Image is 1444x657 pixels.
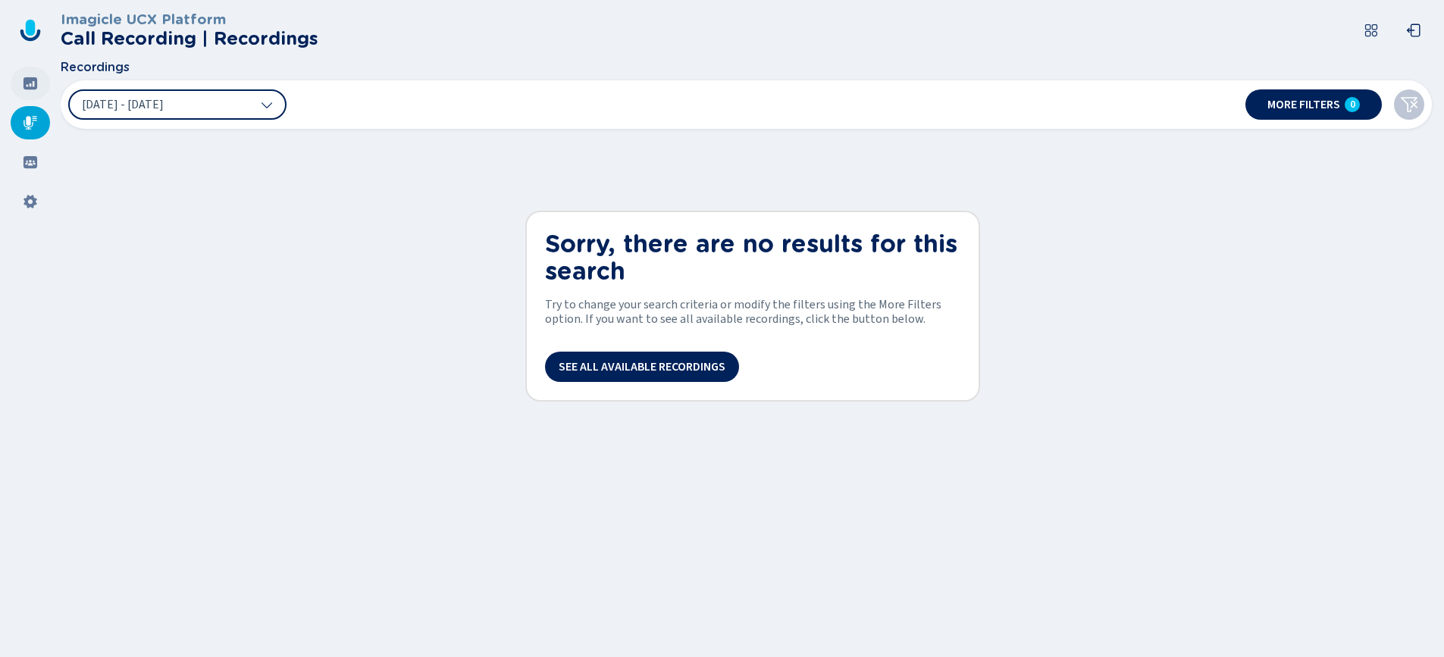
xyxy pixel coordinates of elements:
[1267,99,1340,111] span: More filters
[68,89,287,120] button: [DATE] - [DATE]
[61,28,318,49] h2: Call Recording | Recordings
[61,61,130,74] span: Recordings
[1350,99,1355,111] span: 0
[545,230,960,286] h1: Sorry, there are no results for this search
[1245,89,1382,120] button: More filters0
[545,298,960,327] span: Try to change your search criteria or modify the filters using the More Filters option. If you wa...
[545,352,739,382] button: See all available recordings
[11,145,50,179] div: Groups
[23,115,38,130] svg: mic-fill
[559,361,725,373] span: See all available recordings
[11,106,50,139] div: Recordings
[11,67,50,100] div: Dashboard
[1400,95,1418,114] svg: funnel-disabled
[11,185,50,218] div: Settings
[261,99,273,111] svg: chevron-down
[82,99,164,111] span: [DATE] - [DATE]
[1394,89,1424,120] button: Clear filters
[1406,23,1421,38] svg: box-arrow-left
[61,11,318,28] h3: Imagicle UCX Platform
[23,155,38,170] svg: groups-filled
[23,76,38,91] svg: dashboard-filled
